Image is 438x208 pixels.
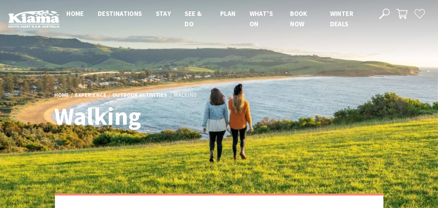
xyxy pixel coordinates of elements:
span: Plan [220,9,236,18]
li: Walking [174,91,197,100]
span: Winter Deals [330,9,353,28]
span: Stay [156,9,171,18]
a: Outdoor Activities [112,91,167,99]
a: Experience [75,91,106,99]
span: See & Do [185,9,202,28]
span: Home [66,9,84,18]
h1: Walking [54,103,250,130]
span: Book now [290,9,307,28]
span: What’s On [250,9,273,28]
nav: Main Menu [59,8,371,29]
img: Kiama Logo [8,10,59,28]
a: Home [54,91,69,99]
span: Destinations [98,9,142,18]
